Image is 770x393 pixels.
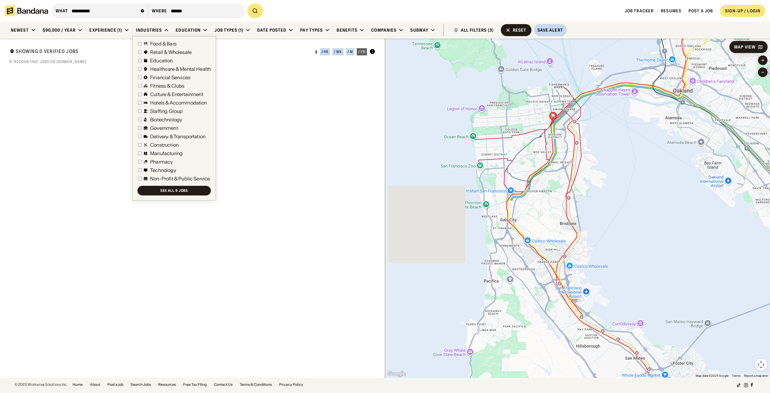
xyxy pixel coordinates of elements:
div: Industries [136,27,162,33]
div: Pay Types [300,27,323,33]
div: Food & Bars [150,41,177,46]
a: Resources [158,383,176,386]
a: About [90,383,100,386]
a: Post a job [688,8,713,14]
a: Contact Us [214,383,233,386]
div: Newest [11,27,29,33]
div: Construction [150,142,179,147]
div: Subway [410,27,428,33]
div: Staffing Group [150,109,183,114]
div: Reset [513,28,527,32]
div: Financial Services [150,75,190,80]
div: Map View [734,45,756,49]
a: Free Tax Filing [183,383,207,386]
div: SIGN-UP / LOGIN [725,8,760,14]
div: Education [176,27,201,33]
div: / wk [334,50,342,54]
a: Home [72,383,83,386]
div: Companies [371,27,396,33]
div: Pharmacy [150,159,173,164]
a: Open this area in Google Maps (opens a new window) [387,370,406,378]
div: 9 "Accounting" jobs on [DOMAIN_NAME] [10,59,375,64]
div: $90,000 / year [43,27,76,33]
div: Biotechnology [150,117,182,122]
div: Healthcare & Mental Health [150,67,211,71]
div: Hotels & Accommodation [150,100,207,105]
a: Post a job [107,383,123,386]
img: Bandana logotype [5,5,48,16]
div: Manufacturing [150,151,183,156]
div: Where [152,8,167,14]
div: Save Alert [537,27,563,33]
a: Resumes [661,8,681,14]
div: Fitness & Clubs [150,83,184,88]
div: ALL FILTERS (3) [461,28,494,32]
div: Education [150,58,173,63]
div: grid [10,67,375,378]
div: what [56,8,68,14]
div: Showing 0 Verified Jobs [10,48,310,56]
a: Report a map error [744,374,768,377]
div: Benefits [337,27,357,33]
div: Date Posted [257,27,286,33]
div: Delivery & Transportation [150,134,205,139]
div: Government [150,126,178,130]
a: Privacy Policy [279,383,303,386]
div: Experience (1) [89,27,122,33]
a: Search Jobs [131,383,151,386]
button: Map camera controls [755,359,767,371]
div: / m [347,50,353,54]
div: / hr [322,50,329,54]
div: See all 9 jobs [160,189,188,192]
div: Non-Profit & Public Service [150,176,210,181]
div: Job Types (1) [214,27,243,33]
div: © 2025 Workwise Solutions Inc. [14,383,68,386]
div: / yr [358,50,365,54]
a: Job Tracker [625,8,654,14]
div: Retail & Wholesale [150,50,192,55]
a: Terms (opens in new tab) [732,374,741,377]
img: Google [387,370,406,378]
a: Terms & Conditions [240,383,272,386]
div: Technology [150,168,176,173]
div: $ [315,50,318,55]
span: Map data ©2025 Google [696,374,728,377]
div: Culture & Entertainment [150,92,203,97]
